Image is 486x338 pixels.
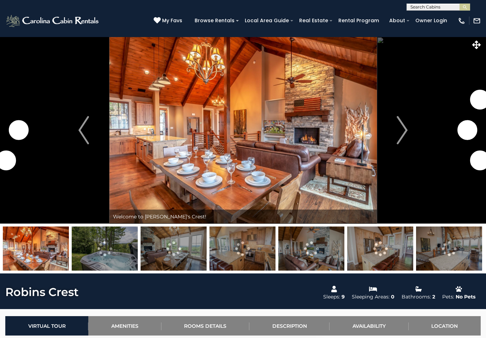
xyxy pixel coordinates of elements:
[278,227,344,271] img: 163274830
[78,116,89,144] img: arrow
[191,15,238,26] a: Browse Rentals
[209,227,275,271] img: 163274813
[3,227,69,271] img: 163274828
[412,15,451,26] a: Owner Login
[330,316,408,336] a: Availability
[162,17,182,24] span: My Favs
[296,15,332,26] a: Real Estate
[335,15,383,26] a: Rental Program
[5,316,88,336] a: Virtual Tour
[109,210,377,224] div: Welcome to [PERSON_NAME]'s Crest!
[58,37,109,224] button: Previous
[386,15,409,26] a: About
[141,227,207,271] img: 163274810
[5,14,101,28] img: White-1-2.png
[161,316,249,336] a: Rooms Details
[249,316,330,336] a: Description
[241,15,292,26] a: Local Area Guide
[72,227,138,271] img: 163274829
[154,17,184,25] a: My Favs
[458,17,466,25] img: phone-regular-white.png
[347,227,413,271] img: 163274815
[473,17,481,25] img: mail-regular-white.png
[416,227,482,271] img: 163274816
[88,316,161,336] a: Amenities
[397,116,408,144] img: arrow
[377,37,428,224] button: Next
[409,316,481,336] a: Location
